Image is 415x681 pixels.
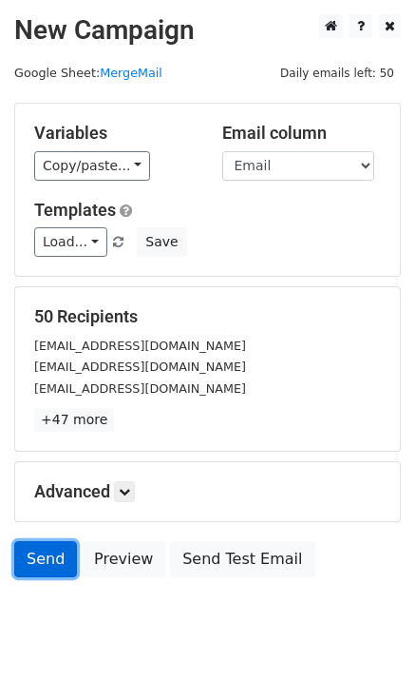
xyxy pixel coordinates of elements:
small: [EMAIL_ADDRESS][DOMAIN_NAME] [34,381,246,396]
small: [EMAIL_ADDRESS][DOMAIN_NAME] [34,360,246,374]
a: Send [14,541,77,577]
a: +47 more [34,408,114,432]
button: Save [137,227,186,257]
a: Daily emails left: 50 [274,66,401,80]
small: [EMAIL_ADDRESS][DOMAIN_NAME] [34,339,246,353]
span: Daily emails left: 50 [274,63,401,84]
h5: Advanced [34,481,381,502]
h5: Variables [34,123,194,144]
h5: 50 Recipients [34,306,381,327]
h2: New Campaign [14,14,401,47]
a: MergeMail [100,66,162,80]
a: Load... [34,227,107,257]
a: Templates [34,200,116,220]
h5: Email column [222,123,382,144]
a: Send Test Email [170,541,314,577]
small: Google Sheet: [14,66,162,80]
a: Copy/paste... [34,151,150,181]
iframe: Chat Widget [320,590,415,681]
a: Preview [82,541,165,577]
